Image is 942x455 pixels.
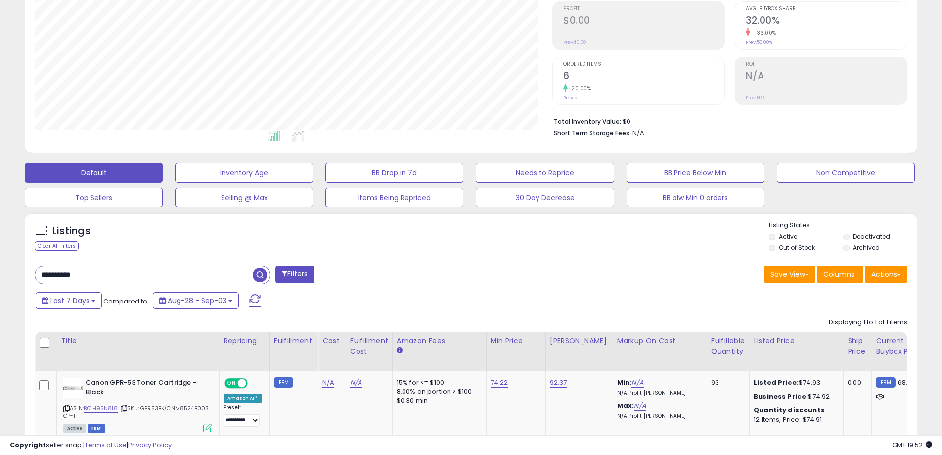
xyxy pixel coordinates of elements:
div: Preset: [224,404,262,427]
label: Active [779,232,797,241]
div: Markup on Cost [617,336,703,346]
a: Privacy Policy [128,440,172,450]
button: Needs to Reprice [476,163,614,183]
button: Top Sellers [25,188,163,207]
button: Save View [764,266,815,283]
a: 74.22 [491,378,508,388]
th: The percentage added to the cost of goods (COGS) that forms the calculator for Min & Max prices. [613,332,707,371]
div: 12 Items, Price: $74.91 [754,415,836,424]
div: $74.93 [754,378,836,387]
a: N/A [631,378,643,388]
span: Avg. Buybox Share [746,6,907,12]
button: Filters [275,266,314,283]
button: Columns [817,266,863,283]
span: Ordered Items [563,62,724,67]
small: 20.00% [568,85,591,92]
span: 68.45 [898,378,916,387]
div: Fulfillment Cost [350,336,388,356]
small: FBM [876,377,895,388]
b: Business Price: [754,392,808,401]
button: Aug-28 - Sep-03 [153,292,239,309]
span: 2025-09-11 19:52 GMT [892,440,932,450]
span: All listings currently available for purchase on Amazon [63,424,86,433]
button: Actions [865,266,907,283]
img: 21DvwPgn1zL._SL40_.jpg [63,378,83,398]
div: 0.00 [848,378,864,387]
span: N/A [632,128,644,138]
small: -36.00% [750,29,776,37]
div: Ship Price [848,336,867,356]
small: FBM [274,377,293,388]
h2: 32.00% [746,15,907,28]
div: Current Buybox Price [876,336,927,356]
a: N/A [322,378,334,388]
div: Amazon AI * [224,394,262,403]
div: seller snap | | [10,441,172,450]
small: Prev: 5 [563,95,577,101]
div: $0.30 min [397,396,479,405]
span: Last 7 Days [50,296,90,305]
b: Total Inventory Value: [554,117,621,126]
b: Short Term Storage Fees: [554,129,631,137]
small: Amazon Fees. [397,346,403,355]
p: Listing States: [769,221,917,230]
a: B01H9SN818 [84,404,118,413]
span: ROI [746,62,907,67]
span: Columns [823,269,854,279]
a: 92.37 [550,378,567,388]
a: N/A [634,401,646,411]
div: Min Price [491,336,541,346]
div: Fulfillable Quantity [711,336,745,356]
strong: Copyright [10,440,46,450]
div: Repricing [224,336,266,346]
b: Canon GPR-53 Toner Cartridge - Black [86,378,206,399]
h5: Listings [52,224,90,238]
div: Fulfillment [274,336,314,346]
div: Title [61,336,215,346]
p: N/A Profit [PERSON_NAME] [617,413,699,420]
div: Displaying 1 to 1 of 1 items [829,318,907,327]
span: OFF [246,379,262,388]
button: 30 Day Decrease [476,188,614,207]
span: Aug-28 - Sep-03 [168,296,226,305]
button: Selling @ Max [175,188,313,207]
button: Last 7 Days [36,292,102,309]
span: Profit [563,6,724,12]
div: ASIN: [63,378,212,431]
button: Default [25,163,163,183]
a: Terms of Use [85,440,127,450]
span: ON [225,379,238,388]
div: 93 [711,378,742,387]
button: Inventory Age [175,163,313,183]
div: [PERSON_NAME] [550,336,609,346]
small: Prev: 50.00% [746,39,772,45]
div: Amazon Fees [397,336,482,346]
b: Quantity discounts [754,405,825,415]
h2: N/A [746,70,907,84]
label: Out of Stock [779,243,815,252]
p: N/A Profit [PERSON_NAME] [617,390,699,397]
small: Prev: N/A [746,95,765,101]
small: Prev: $0.00 [563,39,586,45]
a: N/A [350,378,362,388]
label: Deactivated [853,232,890,241]
h2: 6 [563,70,724,84]
div: 15% for <= $100 [397,378,479,387]
b: Min: [617,378,632,387]
b: Max: [617,401,634,410]
b: Listed Price: [754,378,799,387]
button: BB blw Min 0 orders [627,188,764,207]
div: Listed Price [754,336,839,346]
div: 8.00% on portion > $100 [397,387,479,396]
div: Clear All Filters [35,241,79,251]
button: Non Competitive [777,163,915,183]
div: Cost [322,336,342,346]
div: $74.92 [754,392,836,401]
h2: $0.00 [563,15,724,28]
label: Archived [853,243,880,252]
span: FBM [88,424,105,433]
span: | SKU: GPR53BK/CNM8524B003 GP-1 [63,404,209,419]
div: : [754,406,836,415]
button: BB Drop in 7d [325,163,463,183]
li: $0 [554,115,900,127]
